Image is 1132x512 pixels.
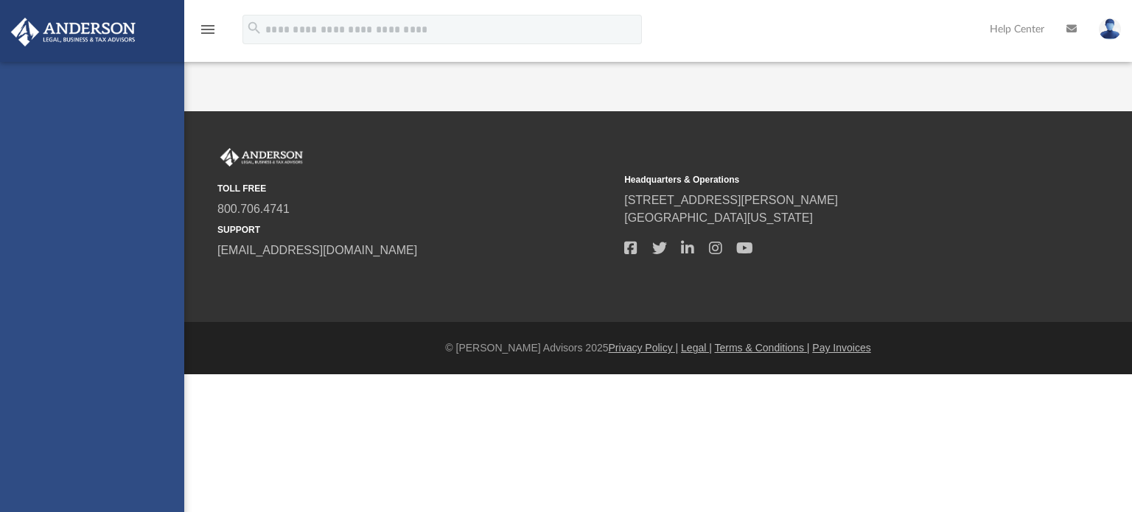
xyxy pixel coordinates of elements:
img: Anderson Advisors Platinum Portal [7,18,140,46]
i: menu [199,21,217,38]
i: search [246,20,262,36]
a: Terms & Conditions | [715,342,810,354]
a: [GEOGRAPHIC_DATA][US_STATE] [624,211,813,224]
img: Anderson Advisors Platinum Portal [217,148,306,167]
a: menu [199,28,217,38]
a: 800.706.4741 [217,203,290,215]
a: Legal | [681,342,712,354]
small: TOLL FREE [217,182,614,195]
a: Pay Invoices [812,342,870,354]
small: SUPPORT [217,223,614,236]
a: Privacy Policy | [609,342,679,354]
img: User Pic [1099,18,1121,40]
small: Headquarters & Operations [624,173,1021,186]
a: [STREET_ADDRESS][PERSON_NAME] [624,194,838,206]
a: [EMAIL_ADDRESS][DOMAIN_NAME] [217,244,417,256]
div: © [PERSON_NAME] Advisors 2025 [184,340,1132,356]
